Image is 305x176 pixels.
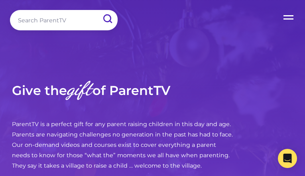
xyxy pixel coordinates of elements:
[278,149,297,168] div: Open Intercom Messenger
[10,10,118,30] input: Search ParentTV
[12,119,235,171] p: ParentTV is a perfect gift for any parent raising children in this day and age. Parents are navig...
[97,10,118,28] input: Submit
[12,70,235,110] h2: Give the of ParentTV
[67,77,91,100] em: gift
